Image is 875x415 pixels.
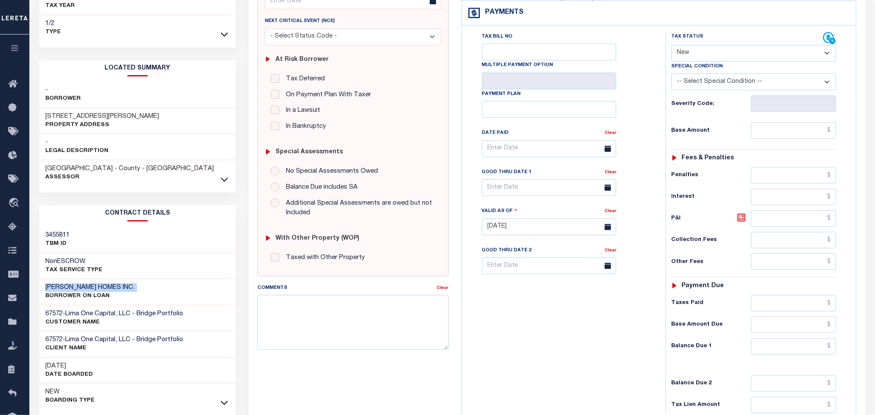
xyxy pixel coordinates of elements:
[46,19,61,28] h3: 1/2
[751,317,837,333] input: $
[8,198,22,209] i: travel_explore
[276,56,329,63] h6: At Risk Borrower
[682,282,724,290] h6: Payment due
[46,28,61,37] p: Type
[751,210,837,227] input: $
[282,253,365,263] label: Taxed with Other Property
[46,138,109,147] h3: -
[751,397,837,413] input: $
[46,396,95,405] p: Boarding Type
[46,257,103,266] h3: NonESCROW
[46,336,63,343] span: 67572
[482,62,553,69] label: Multiple Payment Option
[671,380,751,387] h6: Balance Due 2
[46,388,95,396] h3: NEW
[671,33,703,41] label: Tax Status
[46,283,135,292] h3: [PERSON_NAME] HOMES INC.
[46,165,214,173] h3: [GEOGRAPHIC_DATA] - County - [GEOGRAPHIC_DATA]
[671,172,751,179] h6: Penalties
[671,63,723,70] label: Special Condition
[46,231,70,240] h3: 3455811
[46,86,81,95] h3: -
[282,106,320,116] label: In a Lawsuit
[46,336,184,344] h3: -
[46,371,93,379] p: Date Boarded
[482,219,616,235] input: Enter Date
[46,292,135,301] p: BORROWER ON LOAN
[482,207,517,215] label: Valid as Of
[751,122,837,139] input: $
[66,336,184,343] span: Lima One Capital, LLC - Bridge Portfolio
[482,140,616,157] input: Enter Date
[282,199,435,218] label: Additional Special Assessments are owed but not Included
[671,127,751,134] h6: Base Amount
[671,212,751,225] h6: P&I
[751,167,837,184] input: $
[482,169,532,176] label: Good Thru Date 1
[46,147,109,155] p: Legal Description
[751,375,837,392] input: $
[46,310,63,317] span: 67572
[671,300,751,307] h6: Taxes Paid
[671,193,751,200] h6: Interest
[682,155,734,162] h6: Fees & Penalties
[257,285,287,292] label: Comments
[751,189,837,205] input: $
[482,91,521,98] label: Payment Plan
[751,232,837,248] input: $
[482,179,616,196] input: Enter Date
[46,310,184,318] h3: -
[282,122,326,132] label: In Bankruptcy
[46,121,159,130] p: Property Address
[482,247,532,254] label: Good Thru Date 2
[482,257,616,274] input: Enter Date
[751,295,837,311] input: $
[671,321,751,328] h6: Base Amount Due
[482,130,509,137] label: Date Paid
[46,240,70,248] p: TBM ID
[265,18,335,25] label: Next Critical Event (NCE)
[46,173,214,182] p: Assessor
[276,149,343,156] h6: Special Assessments
[605,170,616,174] a: Clear
[605,131,616,135] a: Clear
[481,9,524,17] h4: Payments
[671,402,751,409] h6: Tax Lien Amount
[282,90,371,100] label: On Payment Plan With Taxer
[282,167,378,177] label: No Special Assessments Owed
[605,209,616,213] a: Clear
[671,101,751,108] h6: Severity Code:
[46,2,76,10] p: TAX YEAR
[46,266,103,275] p: Tax Service Type
[437,286,449,290] a: Clear
[482,33,513,41] label: Tax Bill No
[751,253,837,270] input: $
[46,362,93,371] h3: [DATE]
[46,318,184,327] p: CUSTOMER Name
[276,235,359,242] h6: with Other Property (WOP)
[605,248,616,253] a: Clear
[46,344,184,353] p: CLIENT Name
[39,206,236,222] h2: CONTRACT details
[751,338,837,355] input: $
[671,343,751,350] h6: Balance Due 1
[39,60,236,76] h2: LOCATED SUMMARY
[282,183,358,193] label: Balance Due includes SA
[671,259,751,266] h6: Other Fees
[282,74,325,84] label: Tax Deferred
[46,112,159,121] h3: [STREET_ADDRESS][PERSON_NAME]
[671,237,751,244] h6: Collection Fees
[66,310,184,317] span: Lima One Capital, LLC - Bridge Portfolio
[46,95,81,103] p: Borrower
